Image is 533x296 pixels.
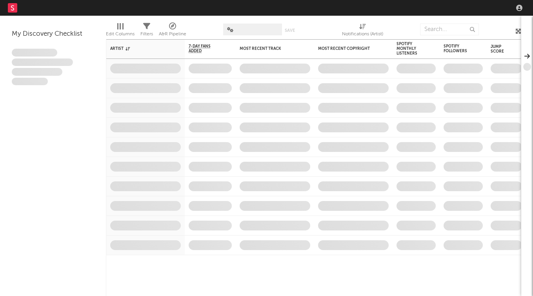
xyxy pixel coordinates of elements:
[106,29,135,39] div: Edit Columns
[12,49,57,57] span: Lorem ipsum dolor
[106,20,135,42] div: Edit Columns
[12,78,48,86] span: Aliquam viverra
[444,44,471,53] div: Spotify Followers
[140,20,153,42] div: Filters
[140,29,153,39] div: Filters
[12,29,94,39] div: My Discovery Checklist
[159,29,186,39] div: A&R Pipeline
[240,46,298,51] div: Most Recent Track
[189,44,220,53] span: 7-Day Fans Added
[420,24,479,35] input: Search...
[342,20,383,42] div: Notifications (Artist)
[342,29,383,39] div: Notifications (Artist)
[110,46,169,51] div: Artist
[318,46,377,51] div: Most Recent Copyright
[12,58,73,66] span: Integer aliquet in purus et
[491,44,510,54] div: Jump Score
[285,28,295,33] button: Save
[397,42,424,56] div: Spotify Monthly Listeners
[159,20,186,42] div: A&R Pipeline
[12,68,62,76] span: Praesent ac interdum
